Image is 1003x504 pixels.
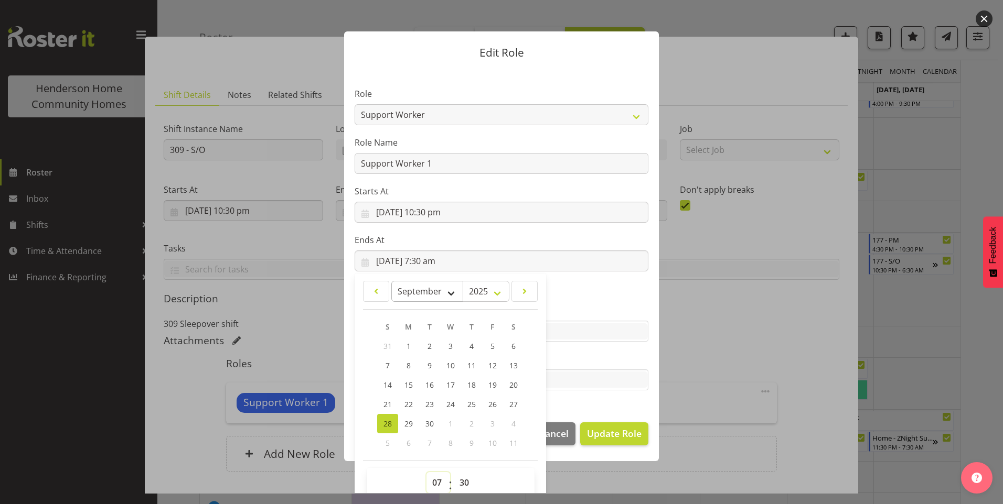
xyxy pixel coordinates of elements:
span: 23 [425,399,434,409]
span: 2 [428,341,432,351]
span: 6 [407,438,411,448]
a: 15 [398,375,419,395]
span: 11 [509,438,518,448]
span: Feedback [988,227,998,264]
a: 14 [377,375,398,395]
a: 7 [377,356,398,375]
span: 25 [467,399,476,409]
span: 3 [490,419,495,429]
span: 30 [425,419,434,429]
span: 19 [488,380,497,390]
span: 18 [467,380,476,390]
span: Update Role [587,426,642,440]
span: 3 [449,341,453,351]
span: 4 [470,341,474,351]
a: 16 [419,375,440,395]
button: Cancel [532,422,575,445]
a: 20 [503,375,524,395]
label: Role Name [355,136,648,149]
a: 6 [503,336,524,356]
span: 26 [488,399,497,409]
a: 26 [482,395,503,414]
img: help-xxl-2.png [972,473,982,483]
button: Feedback - Show survey [983,216,1003,288]
a: 27 [503,395,524,414]
span: 2 [470,419,474,429]
span: 9 [470,438,474,448]
a: 5 [482,336,503,356]
span: 7 [386,360,390,370]
a: 19 [482,375,503,395]
span: 22 [404,399,413,409]
input: Click to select... [355,202,648,223]
span: 10 [488,438,497,448]
a: 18 [461,375,482,395]
span: 21 [383,399,392,409]
a: 30 [419,414,440,433]
a: 9 [419,356,440,375]
a: 24 [440,395,461,414]
span: 6 [511,341,516,351]
span: M [405,322,412,332]
a: 21 [377,395,398,414]
a: 23 [419,395,440,414]
span: 5 [386,438,390,448]
label: Starts At [355,185,648,198]
span: 28 [383,419,392,429]
a: 1 [398,336,419,356]
span: 1 [407,341,411,351]
a: 2 [419,336,440,356]
span: 14 [383,380,392,390]
span: 31 [383,341,392,351]
span: T [428,322,432,332]
span: S [386,322,390,332]
input: E.g. Waiter 1 [355,153,648,174]
span: 5 [490,341,495,351]
span: 4 [511,419,516,429]
span: 9 [428,360,432,370]
input: Click to select... [355,250,648,271]
span: F [490,322,494,332]
a: 28 [377,414,398,433]
a: 22 [398,395,419,414]
a: 4 [461,336,482,356]
span: Cancel [539,426,569,440]
span: 20 [509,380,518,390]
a: 12 [482,356,503,375]
span: 8 [449,438,453,448]
span: 12 [488,360,497,370]
a: 13 [503,356,524,375]
span: 1 [449,419,453,429]
span: 7 [428,438,432,448]
a: 17 [440,375,461,395]
p: Edit Role [355,47,648,58]
span: 15 [404,380,413,390]
span: 16 [425,380,434,390]
span: 27 [509,399,518,409]
span: 8 [407,360,411,370]
span: 29 [404,419,413,429]
span: T [470,322,474,332]
label: Role [355,87,648,100]
span: : [449,472,452,498]
a: 11 [461,356,482,375]
a: 3 [440,336,461,356]
span: W [447,322,454,332]
span: 10 [446,360,455,370]
span: 13 [509,360,518,370]
a: 29 [398,414,419,433]
a: 10 [440,356,461,375]
label: Ends At [355,234,648,246]
a: 25 [461,395,482,414]
button: Update Role [580,422,648,445]
a: 8 [398,356,419,375]
span: 24 [446,399,455,409]
span: 17 [446,380,455,390]
span: S [511,322,516,332]
span: 11 [467,360,476,370]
